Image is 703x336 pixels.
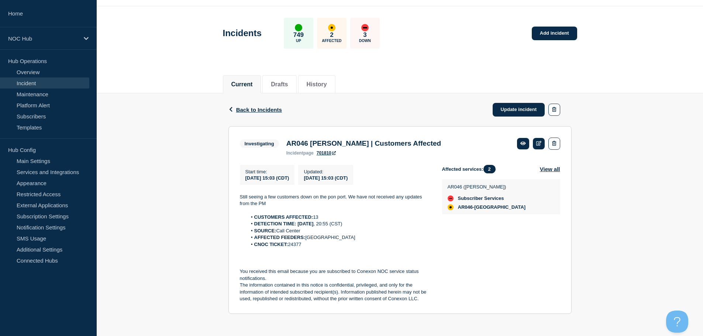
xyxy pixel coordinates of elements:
[231,81,253,88] button: Current
[247,228,430,234] li: Call Center
[247,234,430,241] li: [GEOGRAPHIC_DATA]
[245,175,289,181] span: [DATE] 15:03 (CDT)
[228,107,282,113] button: Back to Incidents
[296,39,301,43] p: Up
[254,242,288,247] strong: CNOC TICKET:
[254,228,276,233] strong: SOURCE:
[304,169,348,174] p: Updated :
[286,139,441,148] h3: AR046 [PERSON_NAME] | Customers Affected
[328,24,335,31] div: affected
[271,81,288,88] button: Drafts
[666,311,688,333] iframe: Help Scout Beacon - Open
[363,31,366,39] p: 3
[448,195,454,201] div: down
[448,204,454,210] div: affected
[240,282,430,302] p: The information contained in this notice is confidential, privileged, and only for the informatio...
[359,39,371,43] p: Down
[304,174,348,181] div: [DATE] 15:03 (CDT)
[236,107,282,113] span: Back to Incidents
[254,235,306,240] strong: AFFECTED FEEDERS:
[293,31,304,39] p: 749
[240,139,279,148] span: Investigating
[307,81,327,88] button: History
[286,150,303,156] span: incident
[8,35,79,42] p: NOC Hub
[240,268,430,282] p: You received this email because you are subscribed to Conexon NOC service status notifications.
[286,150,314,156] p: page
[330,31,333,39] p: 2
[532,27,577,40] a: Add incident
[458,204,526,210] span: AR046-[GEOGRAPHIC_DATA]
[247,214,430,221] li: 13
[295,24,302,31] div: up
[458,195,504,201] span: Subscriber Services
[240,194,430,207] p: Still seeing a few customers down on the pon port. We have not received any updates from the PM
[493,103,545,117] a: Update incident
[254,221,314,226] strong: DETECTION TIME: [DATE]
[247,221,430,227] li: , 20:55 (CST)
[483,165,496,173] span: 2
[247,241,430,248] li: 24377
[442,165,499,173] span: Affected services:
[245,169,289,174] p: Start time :
[361,24,369,31] div: down
[317,150,336,156] a: 701810
[322,39,341,43] p: Affected
[254,214,313,220] strong: CUSTOMERS AFFECTED:
[223,28,262,38] h1: Incidents
[448,184,526,190] p: AR046 ([PERSON_NAME])
[540,165,560,173] button: View all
